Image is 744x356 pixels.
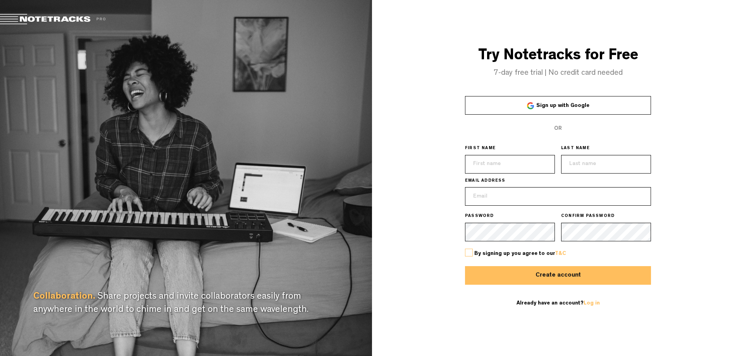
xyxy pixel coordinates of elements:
h3: Try Notetracks for Free [372,48,744,65]
span: CONFIRM PASSWORD [561,213,615,220]
span: OR [554,126,562,131]
button: Create account [465,266,651,285]
a: T&C [555,251,566,256]
input: First name [465,155,555,174]
span: EMAIL ADDRESS [465,178,506,184]
span: FIRST NAME [465,146,496,152]
a: Log in [584,301,600,306]
span: Share projects and invite collaborators easily from anywhere in the world to chime in and get on ... [33,292,308,315]
span: Sign up with Google [536,103,589,108]
span: PASSWORD [465,213,494,220]
span: Already have an account? [517,301,600,306]
span: Collaboration. [33,292,95,302]
input: Email [465,187,651,206]
h4: 7-day free trial | No credit card needed [372,69,744,77]
span: LAST NAME [561,146,590,152]
input: Last name [561,155,651,174]
span: By signing up you agree to our [474,251,566,256]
